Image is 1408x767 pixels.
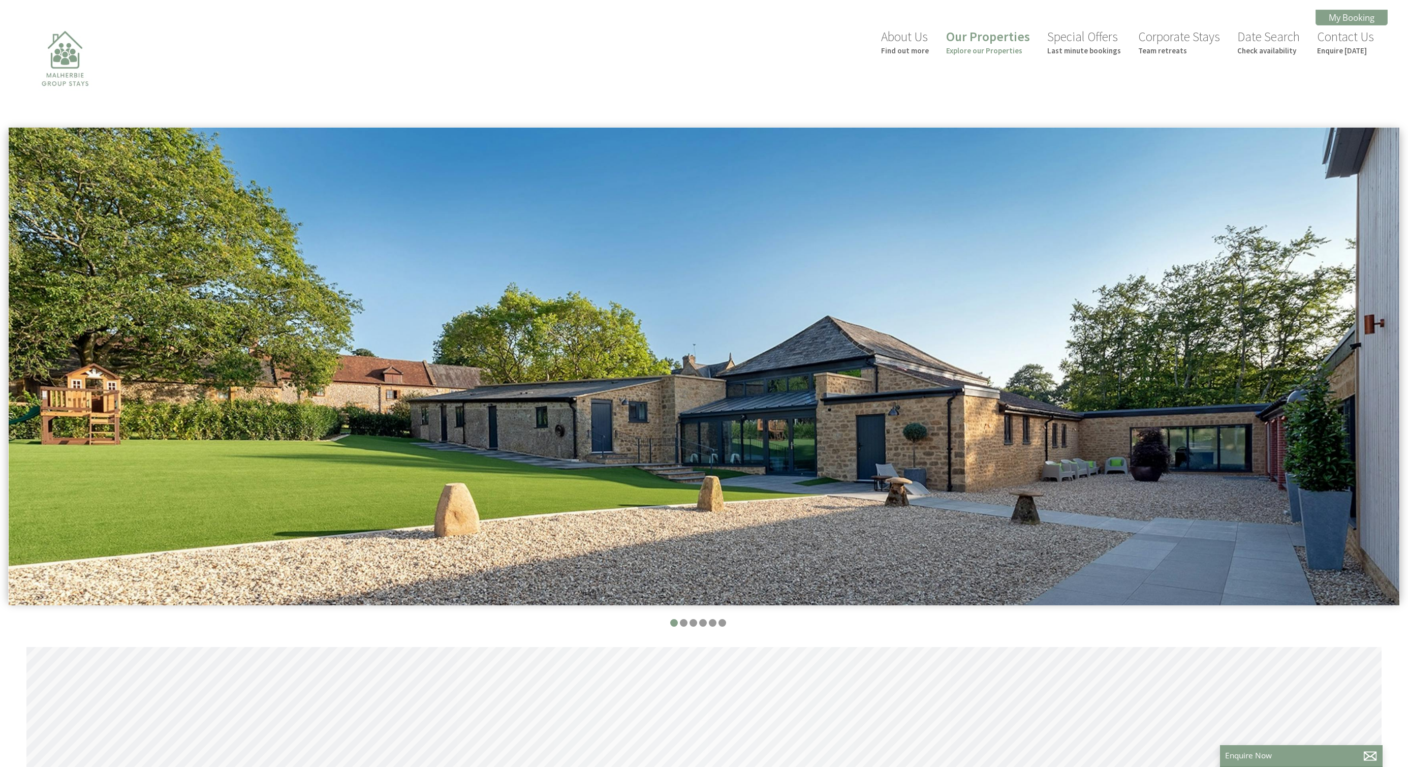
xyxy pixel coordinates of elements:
[1138,46,1220,55] small: Team retreats
[1138,28,1220,55] a: Corporate StaysTeam retreats
[1317,46,1374,55] small: Enquire [DATE]
[1047,28,1121,55] a: Special OffersLast minute bookings
[14,24,116,126] img: Malherbie Group Stays
[1237,28,1300,55] a: Date SearchCheck availability
[881,28,929,55] a: About UsFind out more
[881,46,929,55] small: Find out more
[1237,46,1300,55] small: Check availability
[1316,10,1388,25] a: My Booking
[1225,750,1378,761] p: Enquire Now
[1047,46,1121,55] small: Last minute bookings
[1317,28,1374,55] a: Contact UsEnquire [DATE]
[946,46,1030,55] small: Explore our Properties
[946,28,1030,55] a: Our PropertiesExplore our Properties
